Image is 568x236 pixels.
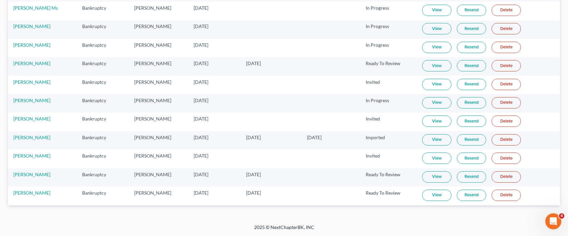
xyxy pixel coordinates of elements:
span: [DATE] [194,60,208,66]
span: [DATE] [194,172,208,177]
a: Resend [457,190,486,201]
a: [PERSON_NAME] [13,97,50,103]
span: [DATE] [246,172,261,177]
span: [DATE] [194,23,208,29]
span: [DATE] [194,5,208,11]
a: Resend [457,97,486,108]
td: Bankruptcy [77,20,129,39]
a: View [422,134,451,146]
td: [PERSON_NAME] [129,57,188,75]
td: [PERSON_NAME] [129,39,188,57]
span: [DATE] [194,79,208,85]
a: Delete [492,5,521,16]
a: View [422,115,451,127]
td: Bankruptcy [77,113,129,131]
td: Bankruptcy [77,39,129,57]
td: [PERSON_NAME] [129,168,188,187]
td: [PERSON_NAME] [129,131,188,150]
td: [PERSON_NAME] [129,94,188,112]
a: [PERSON_NAME] [13,135,50,140]
a: [PERSON_NAME] [13,23,50,29]
span: [DATE] [194,116,208,122]
td: In Progress [360,20,417,39]
span: [DATE] [194,190,208,196]
a: Delete [492,79,521,90]
td: Bankruptcy [77,94,129,112]
span: [DATE] [246,60,261,66]
a: Delete [492,190,521,201]
a: [PERSON_NAME] Ms [13,5,58,11]
td: Invited [360,76,417,94]
a: Delete [492,171,521,183]
a: View [422,97,451,108]
a: View [422,60,451,71]
td: Invited [360,150,417,168]
span: [DATE] [194,153,208,159]
td: Ready To Review [360,57,417,75]
td: In Progress [360,94,417,112]
a: Delete [492,23,521,34]
span: [DATE] [194,97,208,103]
td: [PERSON_NAME] [129,187,188,205]
td: [PERSON_NAME] [129,150,188,168]
a: [PERSON_NAME] [13,153,50,159]
td: Invited [360,113,417,131]
td: Ready To Review [360,187,417,205]
td: Bankruptcy [77,57,129,75]
span: [DATE] [194,42,208,48]
a: [PERSON_NAME] [13,79,50,85]
a: Resend [457,171,486,183]
td: [PERSON_NAME] [129,113,188,131]
td: Ready To Review [360,168,417,187]
span: 4 [559,213,564,219]
a: Resend [457,60,486,71]
a: Delete [492,134,521,146]
td: Bankruptcy [77,187,129,205]
a: [PERSON_NAME] [13,42,50,48]
td: [PERSON_NAME] [129,20,188,39]
a: [PERSON_NAME] [13,116,50,122]
a: [PERSON_NAME] [13,190,50,196]
td: Bankruptcy [77,168,129,187]
td: Bankruptcy [77,150,129,168]
span: [DATE] [194,135,208,140]
a: Resend [457,115,486,127]
span: [DATE] [307,135,322,140]
a: View [422,153,451,164]
a: Resend [457,5,486,16]
iframe: Intercom live chat [545,213,561,229]
a: Resend [457,153,486,164]
a: View [422,171,451,183]
a: Delete [492,42,521,53]
a: [PERSON_NAME] [13,60,50,66]
a: Delete [492,153,521,164]
a: Delete [492,97,521,108]
td: In Progress [360,2,417,20]
td: In Progress [360,39,417,57]
a: Delete [492,60,521,71]
a: View [422,79,451,90]
a: Resend [457,134,486,146]
a: View [422,42,451,53]
td: Bankruptcy [77,131,129,150]
a: [PERSON_NAME] [13,172,50,177]
span: [DATE] [246,190,261,196]
a: View [422,190,451,201]
a: Delete [492,115,521,127]
td: [PERSON_NAME] [129,76,188,94]
a: View [422,23,451,34]
div: 2025 © NextChapterBK, INC [94,224,475,236]
td: Imported [360,131,417,150]
span: [DATE] [246,135,261,140]
td: Bankruptcy [77,76,129,94]
a: Resend [457,42,486,53]
td: [PERSON_NAME] [129,2,188,20]
a: Resend [457,79,486,90]
a: Resend [457,23,486,34]
a: View [422,5,451,16]
td: Bankruptcy [77,2,129,20]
